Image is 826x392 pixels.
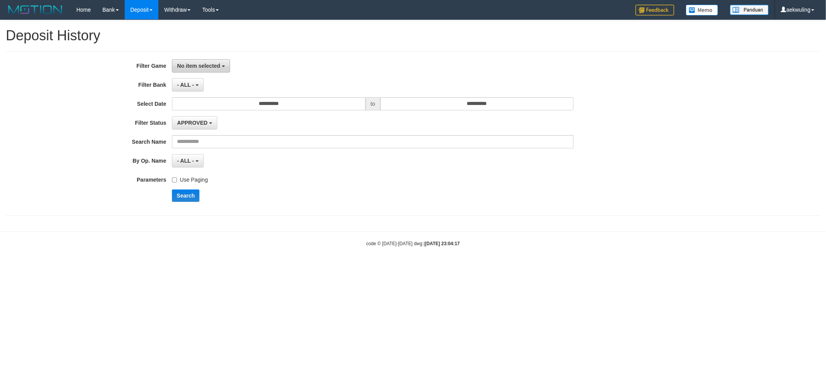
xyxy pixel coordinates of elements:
span: to [366,97,380,110]
input: Use Paging [172,177,177,182]
button: - ALL - [172,154,203,167]
span: - ALL - [177,158,194,164]
span: No item selected [177,63,220,69]
span: APPROVED [177,120,208,126]
img: panduan.png [730,5,769,15]
span: - ALL - [177,82,194,88]
button: - ALL - [172,78,203,91]
button: APPROVED [172,116,217,129]
strong: [DATE] 23:04:17 [425,241,460,246]
img: Button%20Memo.svg [686,5,718,15]
button: No item selected [172,59,230,72]
img: MOTION_logo.png [6,4,65,15]
h1: Deposit History [6,28,820,43]
img: Feedback.jpg [635,5,674,15]
label: Use Paging [172,173,208,184]
button: Search [172,189,199,202]
small: code © [DATE]-[DATE] dwg | [366,241,460,246]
